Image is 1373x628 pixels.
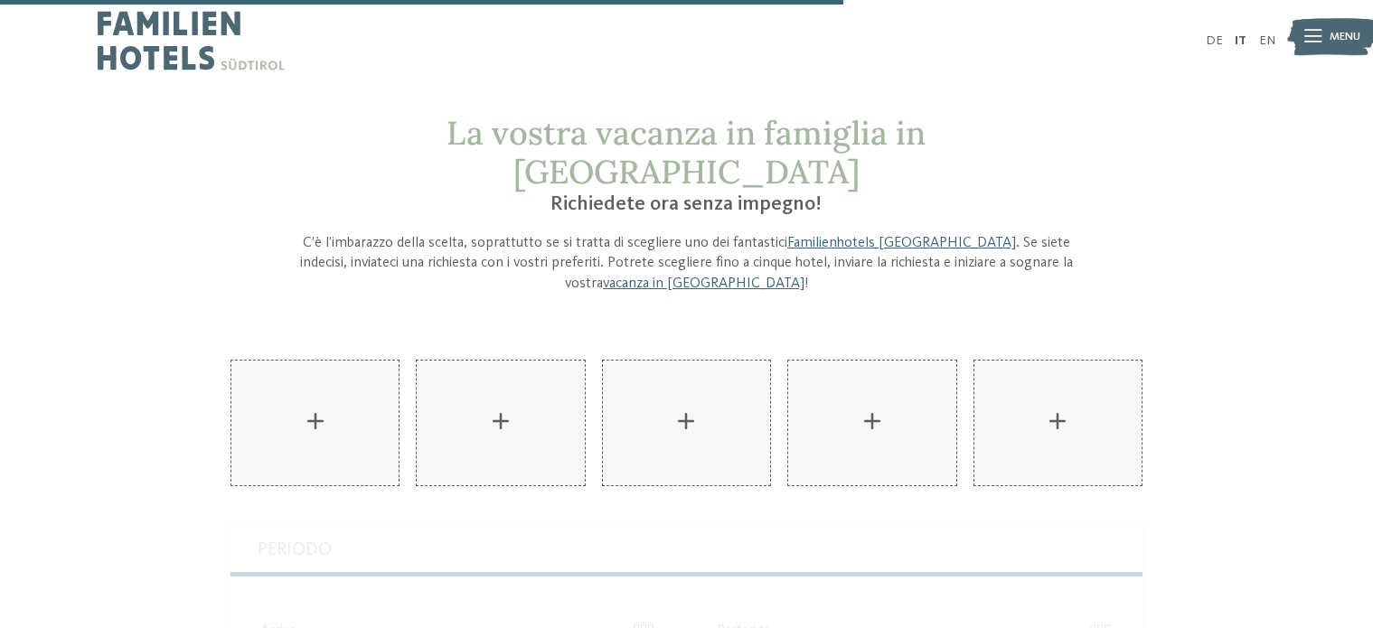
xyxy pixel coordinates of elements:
[1206,34,1223,47] a: DE
[1330,29,1360,45] span: Menu
[300,233,1074,295] p: C’è l’imbarazzo della scelta, soprattutto se si tratta di scegliere uno dei fantastici . Se siete...
[603,277,804,291] a: vacanza in [GEOGRAPHIC_DATA]
[1259,34,1275,47] a: EN
[1235,34,1246,47] a: IT
[787,236,1016,250] a: Familienhotels [GEOGRAPHIC_DATA]
[550,194,822,214] span: Richiedete ora senza impegno!
[447,112,926,192] span: La vostra vacanza in famiglia in [GEOGRAPHIC_DATA]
